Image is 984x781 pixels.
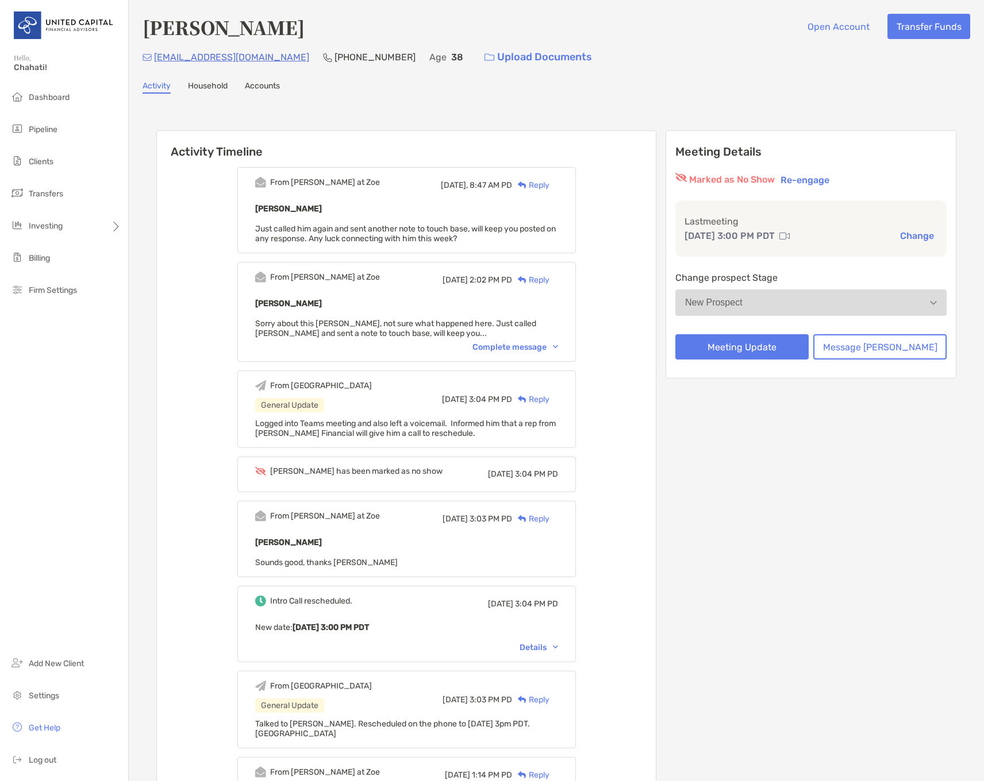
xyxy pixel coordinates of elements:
[10,656,24,670] img: add_new_client icon
[270,466,443,476] div: [PERSON_NAME] has been marked as no show
[488,599,513,609] span: [DATE]
[29,723,60,733] span: Get Help
[270,511,380,521] div: From [PERSON_NAME] at Zoe
[443,275,468,285] span: [DATE]
[777,173,833,187] button: Re-engage
[512,393,549,405] div: Reply
[255,272,266,283] img: Event icon
[685,297,743,308] div: New Prospect
[255,319,536,338] span: Sorry about this [PERSON_NAME], not sure what happened here. Just called [PERSON_NAME] and sent a...
[10,720,24,734] img: get-help icon
[293,623,369,632] b: [DATE] 3:00 PM PDT
[485,53,494,61] img: button icon
[29,221,63,231] span: Investing
[255,204,322,214] b: [PERSON_NAME]
[29,157,53,167] span: Clients
[270,381,372,390] div: From [GEOGRAPHIC_DATA]
[10,250,24,264] img: billing icon
[10,218,24,232] img: investing icon
[29,253,50,263] span: Billing
[445,770,470,780] span: [DATE]
[515,599,558,609] span: 3:04 PM PD
[10,186,24,200] img: transfers icon
[323,53,332,62] img: Phone Icon
[188,81,228,94] a: Household
[689,173,775,187] p: Marked as No Show
[270,272,380,282] div: From [PERSON_NAME] at Zoe
[143,54,152,61] img: Email Icon
[675,173,687,182] img: red eyr
[143,81,171,94] a: Activity
[442,395,467,404] span: [DATE]
[255,767,266,778] img: Event icon
[512,694,549,706] div: Reply
[675,145,947,159] p: Meeting Details
[470,180,512,190] span: 8:47 AM PD
[553,645,558,649] img: Chevron icon
[518,396,526,403] img: Reply icon
[470,514,512,524] span: 3:03 PM PD
[515,469,558,479] span: 3:04 PM PD
[10,283,24,296] img: firm-settings icon
[255,299,322,308] b: [PERSON_NAME]
[245,81,280,94] a: Accounts
[512,274,549,286] div: Reply
[255,538,322,547] b: [PERSON_NAME]
[29,659,84,668] span: Add New Client
[887,14,970,39] button: Transfer Funds
[441,180,468,190] span: [DATE],
[255,398,324,412] div: General Update
[270,681,372,691] div: From [GEOGRAPHIC_DATA]
[443,695,468,705] span: [DATE]
[518,181,526,189] img: Reply icon
[685,229,775,243] p: [DATE] 3:00 PM PDT
[255,719,530,739] span: Talked to [PERSON_NAME]. Rescheduled on the phone to [DATE] 3pm PDT. [GEOGRAPHIC_DATA]
[512,769,549,781] div: Reply
[255,620,558,635] p: New date :
[29,92,70,102] span: Dashboard
[518,515,526,523] img: Reply icon
[10,688,24,702] img: settings icon
[470,275,512,285] span: 2:02 PM PD
[443,514,468,524] span: [DATE]
[798,14,878,39] button: Open Account
[518,276,526,284] img: Reply icon
[518,771,526,779] img: Reply icon
[779,231,790,241] img: communication type
[270,177,380,187] div: From [PERSON_NAME] at Zoe
[255,596,266,606] img: Event icon
[472,342,558,352] div: Complete message
[335,50,416,64] p: [PHONE_NUMBER]
[675,334,809,359] button: Meeting Update
[29,755,56,765] span: Log out
[255,467,266,475] img: Event icon
[255,419,556,438] span: Logged into Teams meeting and also left a voicemail. Informed him that a rep from [PERSON_NAME] F...
[255,177,266,188] img: Event icon
[270,767,380,777] div: From [PERSON_NAME] at Zoe
[10,154,24,168] img: clients icon
[813,334,947,359] button: Message [PERSON_NAME]
[255,511,266,521] img: Event icon
[675,270,947,285] p: Change prospect Stage
[512,179,549,191] div: Reply
[10,752,24,766] img: logout icon
[14,5,114,46] img: United Capital Logo
[14,63,121,72] span: Chahati!
[29,189,63,199] span: Transfers
[255,698,324,713] div: General Update
[255,224,556,243] span: Just called him again and sent another note to touch base, will keep you posted on any response. ...
[143,14,305,40] h4: [PERSON_NAME]
[429,50,447,64] p: Age
[518,696,526,703] img: Reply icon
[477,45,599,69] a: Upload Documents
[157,131,656,158] h6: Activity Timeline
[469,395,512,404] span: 3:04 PM PD
[10,90,24,103] img: dashboard icon
[675,289,947,316] button: New Prospect
[930,301,937,305] img: Open dropdown arrow
[553,345,558,349] img: Chevron icon
[29,125,57,134] span: Pipeline
[270,596,352,606] div: Intro Call rescheduled.
[255,681,266,691] img: Event icon
[29,691,59,701] span: Settings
